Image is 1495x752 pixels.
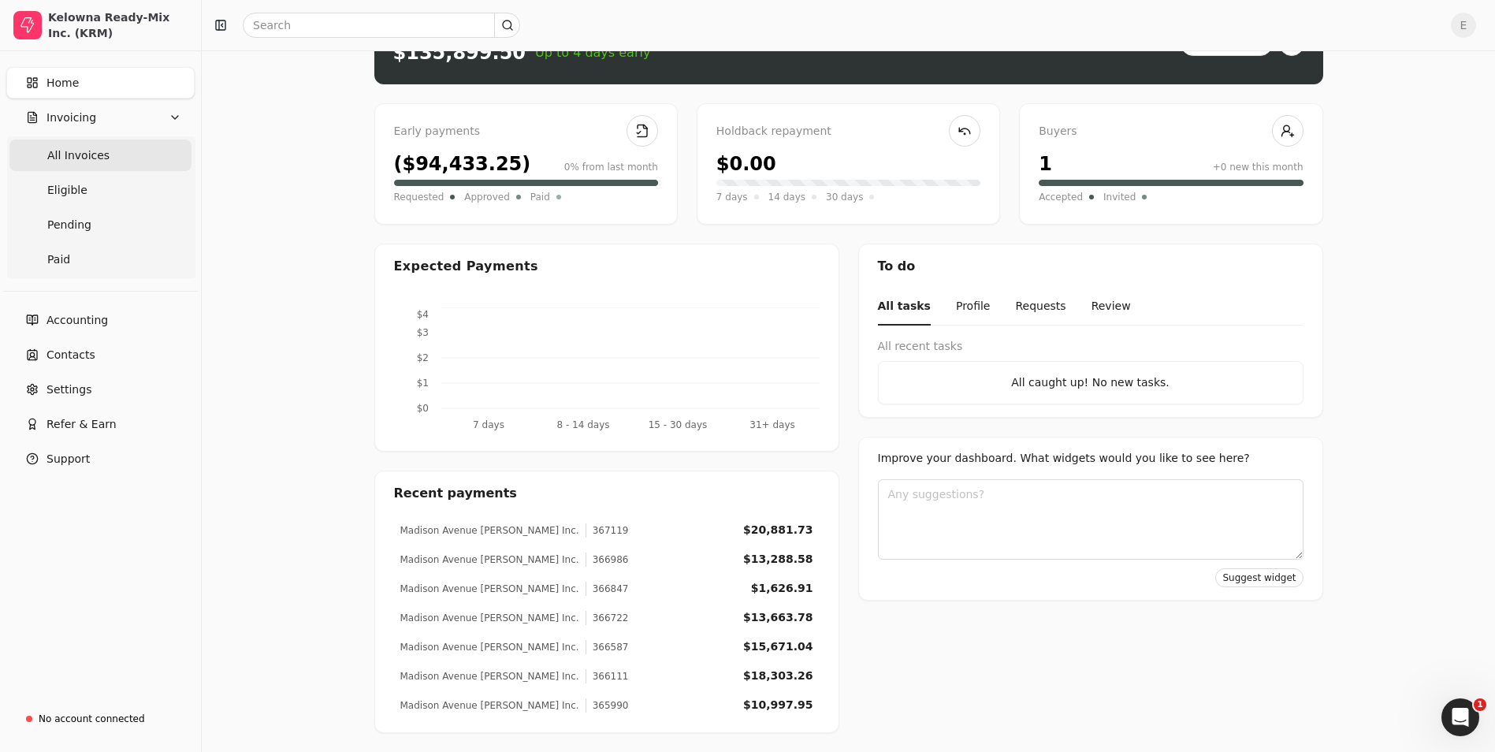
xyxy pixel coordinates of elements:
button: All tasks [878,289,931,326]
div: $0.00 [716,150,776,178]
div: ($94,433.25) [394,150,531,178]
span: Invited [1103,189,1136,205]
div: Improve your dashboard. What widgets would you like to see here? [878,450,1303,467]
button: E [1451,13,1476,38]
a: Contacts [6,339,195,370]
div: Kelowna Ready-Mix Inc. (KRM) [48,9,188,41]
div: Madison Avenue [PERSON_NAME] Inc. [400,523,579,538]
span: 7 days [716,189,748,205]
span: Contacts [46,347,95,363]
div: Early payments [394,123,658,140]
tspan: $1 [416,378,428,389]
div: $18,303.26 [743,668,813,684]
tspan: 7 days [473,419,504,430]
span: Settings [46,382,91,398]
tspan: $0 [416,403,428,414]
div: Recent payments [375,471,839,516]
span: Invoicing [46,110,96,126]
a: Pending [9,209,192,240]
div: $20,881.73 [743,522,813,538]
button: Profile [956,289,991,326]
div: $15,671.04 [743,638,813,655]
button: Review [1091,289,1131,326]
iframe: Intercom live chat [1441,698,1479,736]
div: No account connected [39,712,145,726]
a: Paid [9,244,192,275]
button: Refer & Earn [6,408,195,440]
div: Madison Avenue [PERSON_NAME] Inc. [400,582,579,596]
button: Support [6,443,195,475]
span: Accepted [1039,189,1083,205]
span: Home [46,75,79,91]
div: 365990 [586,698,629,713]
button: Invoicing [6,102,195,133]
div: Madison Avenue [PERSON_NAME] Inc. [400,698,579,713]
tspan: $2 [416,352,428,363]
span: 1 [1474,698,1486,711]
tspan: 15 - 30 days [648,419,707,430]
div: $135,899.50 [393,40,526,65]
div: Holdback repayment [716,123,980,140]
span: All Invoices [47,147,110,164]
span: Paid [530,189,550,205]
a: Settings [6,374,195,405]
button: Requests [1015,289,1065,326]
a: All Invoices [9,140,192,171]
span: Approved [464,189,510,205]
span: Paid [47,251,70,268]
div: Buyers [1039,123,1303,140]
a: No account connected [6,705,195,733]
div: Madison Avenue [PERSON_NAME] Inc. [400,640,579,654]
div: $13,663.78 [743,609,813,626]
div: 0% from last month [564,160,658,174]
div: To do [859,244,1322,289]
tspan: 31+ days [749,419,794,430]
span: 30 days [826,189,863,205]
div: 367119 [586,523,629,538]
div: 366722 [586,611,629,625]
div: 366986 [586,553,629,567]
div: Expected Payments [394,257,538,276]
button: Suggest widget [1215,568,1303,587]
div: 1 [1039,150,1052,178]
span: Support [46,451,90,467]
tspan: $3 [416,327,428,338]
span: Requested [394,189,444,205]
input: Search [243,13,520,38]
div: All recent tasks [878,338,1303,355]
tspan: 8 - 14 days [556,419,609,430]
div: Madison Avenue [PERSON_NAME] Inc. [400,611,579,625]
span: Up to 4 days early [535,43,650,62]
a: Eligible [9,174,192,206]
span: Pending [47,217,91,233]
div: $10,997.95 [743,697,813,713]
div: Madison Avenue [PERSON_NAME] Inc. [400,669,579,683]
span: Accounting [46,312,108,329]
div: 366111 [586,669,629,683]
div: 366587 [586,640,629,654]
div: All caught up! No new tasks. [891,374,1290,391]
div: +0 new this month [1213,160,1303,174]
div: Madison Avenue [PERSON_NAME] Inc. [400,553,579,567]
tspan: $4 [416,309,428,320]
div: $13,288.58 [743,551,813,568]
a: Home [6,67,195,99]
span: Eligible [47,182,87,199]
div: 366847 [586,582,629,596]
span: Refer & Earn [46,416,117,433]
a: Accounting [6,304,195,336]
div: $1,626.91 [751,580,813,597]
span: 14 days [768,189,805,205]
